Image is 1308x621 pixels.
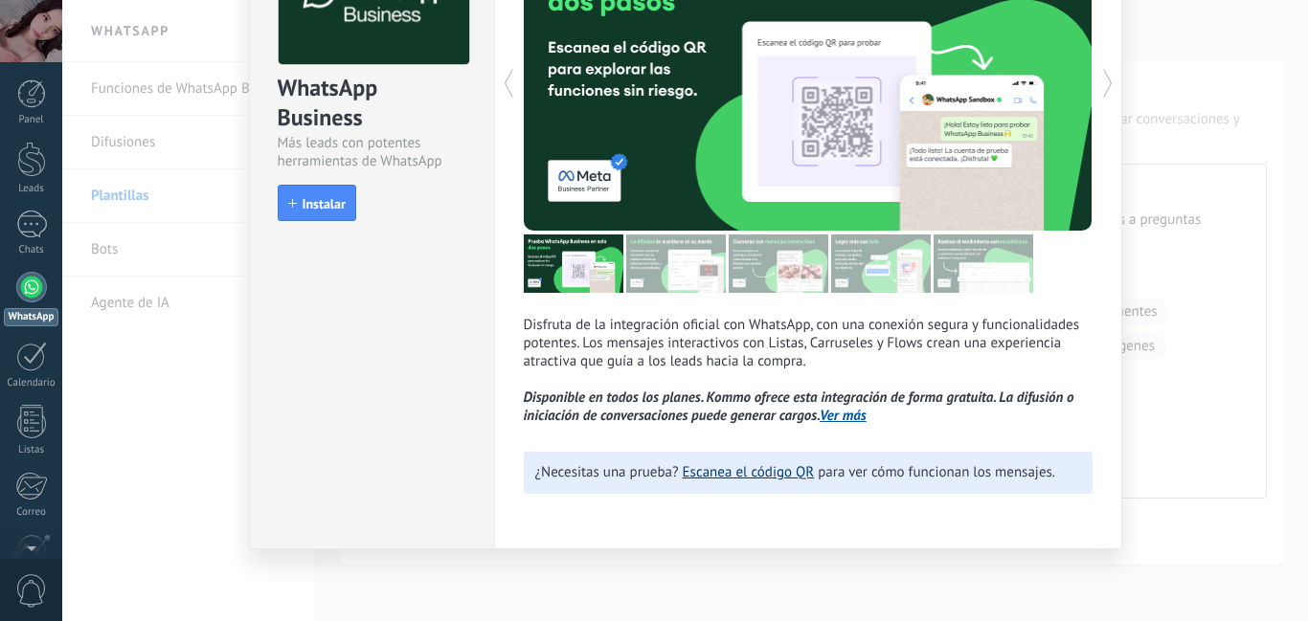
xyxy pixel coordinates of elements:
a: Escanea el código QR [683,463,815,481]
img: tour_image_7a4924cebc22ed9e3259523e50fe4fd6.png [524,234,623,293]
div: WhatsApp [4,308,58,326]
div: Leads [4,183,59,195]
div: WhatsApp Business [278,73,466,134]
div: Chats [4,244,59,256]
div: Listas [4,444,59,456]
button: Instalar [278,185,356,221]
img: tour_image_cc377002d0016b7ebaeb4dbe65cb2175.png [934,234,1033,293]
span: Instalar [303,197,346,211]
a: Ver más [820,407,867,425]
img: tour_image_62c9952fc9cf984da8d1d2aa2c453724.png [831,234,931,293]
span: para ver cómo funcionan los mensajes. [818,463,1055,481]
div: Correo [4,506,59,519]
span: ¿Necesitas una prueba? [535,463,679,481]
p: Disfruta de la integración oficial con WhatsApp, con una conexión segura y funcionalidades potent... [524,316,1093,425]
div: Panel [4,114,59,126]
img: tour_image_cc27419dad425b0ae96c2716632553fa.png [626,234,726,293]
div: Más leads con potentes herramientas de WhatsApp [278,134,466,170]
i: Disponible en todos los planes. Kommo ofrece esta integración de forma gratuita. La difusión o in... [524,388,1074,425]
img: tour_image_1009fe39f4f058b759f0df5a2b7f6f06.png [729,234,828,293]
div: Calendario [4,377,59,389]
